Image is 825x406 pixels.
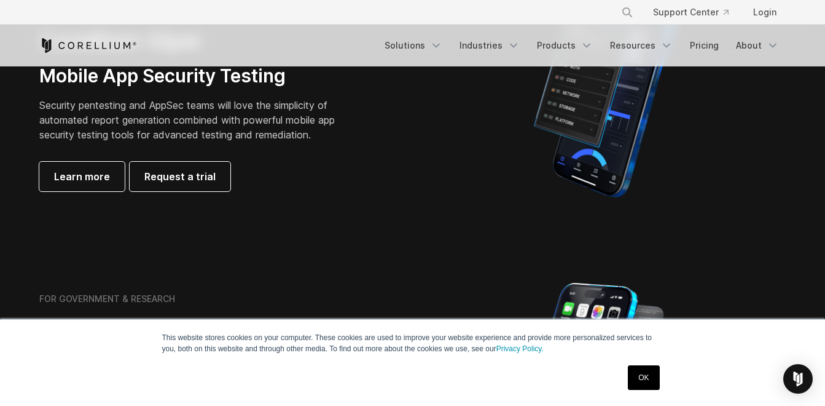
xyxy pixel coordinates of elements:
a: Products [530,34,600,57]
a: Learn more [39,162,125,191]
div: Open Intercom Messenger [783,364,813,394]
a: Corellium Home [39,38,137,53]
a: Privacy Policy. [496,344,544,353]
a: Solutions [377,34,450,57]
p: Security pentesting and AppSec teams will love the simplicity of automated report generation comb... [39,98,354,142]
a: About [729,34,786,57]
span: Request a trial [144,169,216,184]
a: Request a trial [130,162,230,191]
h3: Mobile App Security Testing [39,65,354,88]
div: Navigation Menu [606,1,786,23]
a: Industries [452,34,527,57]
a: OK [628,365,659,390]
a: Resources [603,34,680,57]
a: Pricing [682,34,726,57]
a: Login [743,1,786,23]
div: Navigation Menu [377,34,786,57]
button: Search [616,1,638,23]
h6: FOR GOVERNMENT & RESEARCH [39,293,175,304]
a: Support Center [643,1,738,23]
span: Learn more [54,169,110,184]
p: This website stores cookies on your computer. These cookies are used to improve your website expe... [162,332,663,354]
